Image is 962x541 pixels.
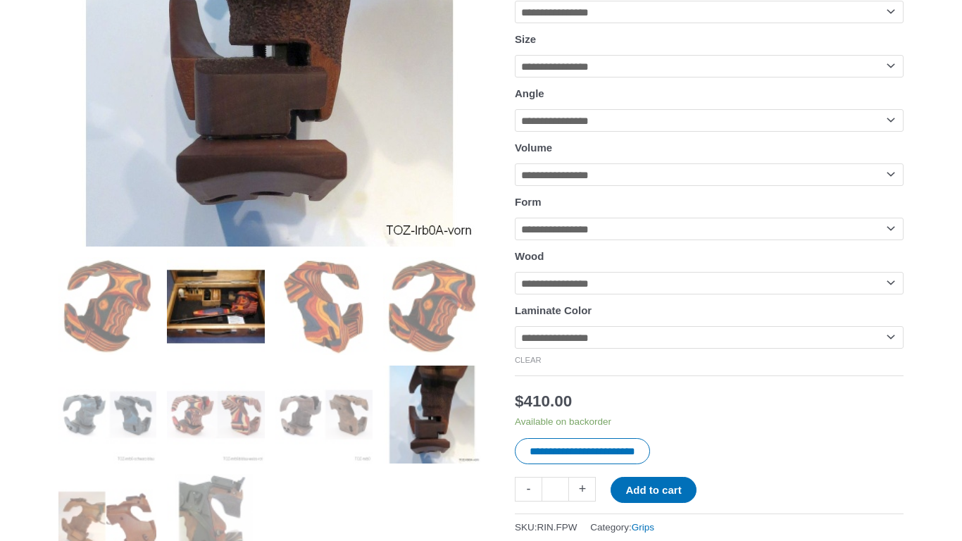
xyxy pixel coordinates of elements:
[569,477,596,502] a: +
[167,257,265,355] img: Rink Free-Pistol Grip - Image 2
[515,142,552,154] label: Volume
[632,522,654,533] a: Grips
[537,522,577,533] span: RIN.FPW
[515,33,536,45] label: Size
[515,250,544,262] label: Wood
[383,257,481,355] img: Rink Free-Pistol Grip
[515,304,592,316] label: Laminate Color
[515,392,524,410] span: $
[515,196,542,208] label: Form
[275,366,373,464] img: Rink Free-Pistol Grip - Image 7
[515,477,542,502] a: -
[515,392,572,410] bdi: 410.00
[515,416,904,428] p: Available on backorder
[383,366,481,464] img: Rink Free-Pistol Grip - Image 8
[590,518,654,536] span: Category:
[58,257,156,355] img: Rink Free-Pistol Grip
[542,477,569,502] input: Product quantity
[515,518,577,536] span: SKU:
[58,366,156,464] img: Rink Free-Pistol Grip - Image 5
[611,477,696,503] button: Add to cart
[515,87,544,99] label: Angle
[515,356,542,364] a: Clear options
[275,257,373,355] img: Rink Free-Pistol Grip - Image 3
[167,366,265,464] img: Rink Free-Pistol Grip - Image 6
